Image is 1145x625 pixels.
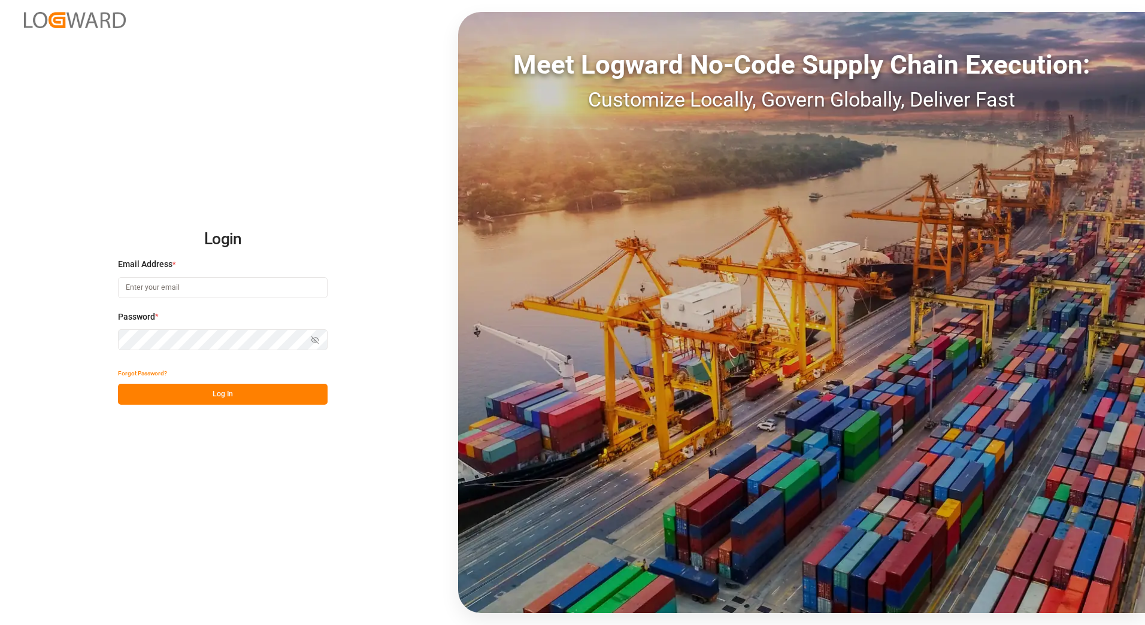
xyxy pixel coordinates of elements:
[24,12,126,28] img: Logward_new_orange.png
[458,45,1145,84] div: Meet Logward No-Code Supply Chain Execution:
[118,258,172,271] span: Email Address
[118,277,328,298] input: Enter your email
[118,220,328,259] h2: Login
[458,84,1145,115] div: Customize Locally, Govern Globally, Deliver Fast
[118,384,328,405] button: Log In
[118,363,167,384] button: Forgot Password?
[118,311,155,323] span: Password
